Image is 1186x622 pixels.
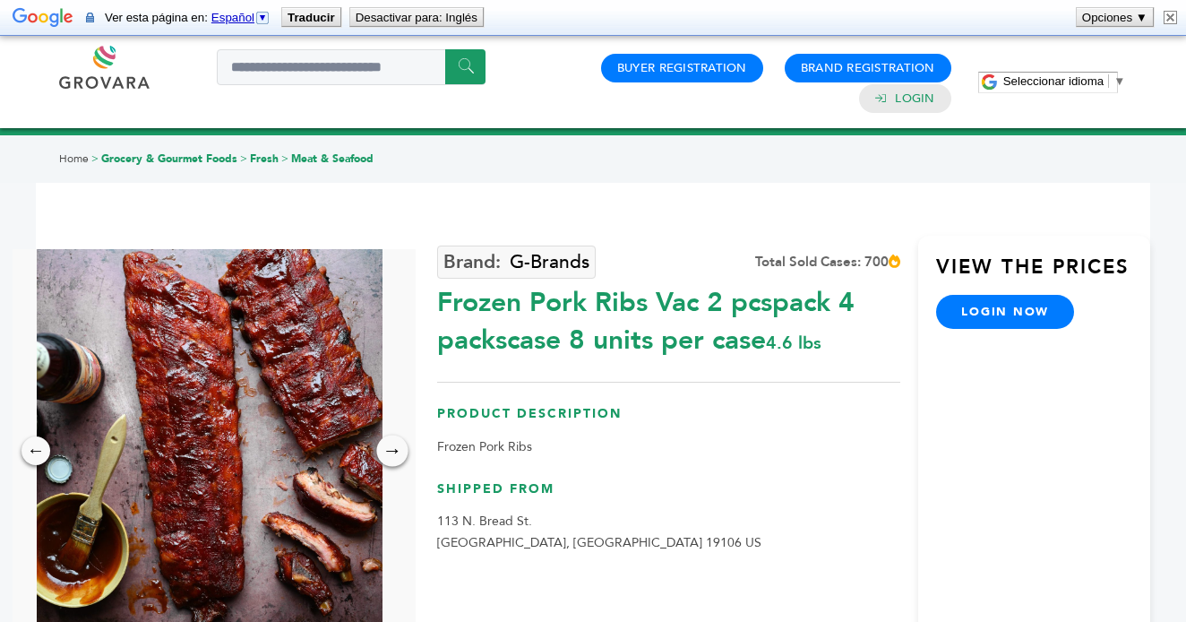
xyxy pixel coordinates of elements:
input: Search a product or brand... [217,49,486,85]
span: Seleccionar idioma [1003,74,1104,88]
a: Seleccionar idioma​ [1003,74,1126,88]
a: Buyer Registration [617,60,747,76]
span: ​ [1108,74,1109,88]
h3: Shipped From [437,480,900,512]
h3: Product Description [437,405,900,436]
a: login now [936,295,1074,329]
span: ▼ [1113,74,1125,88]
a: G-Brands [437,246,596,279]
a: Brand Registration [801,60,935,76]
button: Opciones ▼ [1077,8,1153,26]
div: ← [21,436,50,465]
span: > [240,151,247,166]
a: Fresh [250,151,279,166]
p: 113 N. Bread St. [GEOGRAPHIC_DATA], [GEOGRAPHIC_DATA] 19106 US [437,511,900,554]
a: Home [59,151,89,166]
img: Google Traductor [13,6,73,31]
button: Traducir [282,8,340,26]
a: Login [895,91,934,107]
span: > [281,151,288,166]
span: Español [211,11,254,24]
p: Frozen Pork Ribs [437,436,900,458]
span: > [91,151,99,166]
button: Desactivar para: Inglés [350,8,483,26]
div: → [376,435,408,466]
span: 4.6 lbs [766,331,821,355]
a: Meat & Seafood [291,151,374,166]
b: Traducir [288,11,335,24]
h3: View the Prices [936,254,1150,295]
a: Grocery & Gourmet Foods [101,151,237,166]
a: Español [211,11,271,24]
div: Total Sold Cases: 700 [755,253,900,272]
span: Ver esta página en: [105,11,274,24]
div: Frozen Pork Ribs Vac 2 pcspack 4 packscase 8 units per case [437,275,900,359]
img: Cerrar [1164,11,1177,24]
img: El contenido de esta página segura se enviará a Google para traducirlo con una conexión segura. [86,11,94,24]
